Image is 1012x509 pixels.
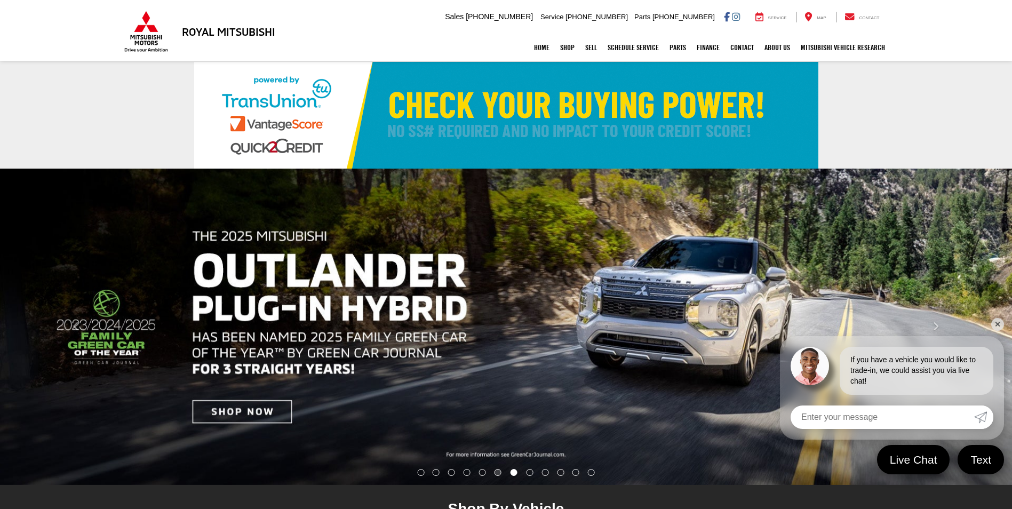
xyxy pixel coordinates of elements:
[725,34,759,61] a: Contact
[182,26,275,37] h3: Royal Mitsubishi
[795,34,890,61] a: Mitsubishi Vehicle Research
[732,12,740,21] a: Instagram: Click to visit our Instagram page
[433,469,440,476] li: Go to slide number 2.
[526,469,533,476] li: Go to slide number 8.
[122,11,170,52] img: Mitsubishi
[724,12,730,21] a: Facebook: Click to visit our Facebook page
[634,13,650,21] span: Parts
[791,405,974,429] input: Enter your message
[580,34,602,61] a: Sell
[791,347,829,385] img: Agent profile photo
[759,34,795,61] a: About Us
[974,405,993,429] a: Submit
[464,469,471,476] li: Go to slide number 4.
[965,452,997,467] span: Text
[495,469,501,476] li: Go to slide number 6.
[884,452,943,467] span: Live Chat
[747,12,795,22] a: Service
[541,469,548,476] li: Go to slide number 9.
[796,12,834,22] a: Map
[859,15,879,20] span: Contact
[877,445,950,474] a: Live Chat
[565,13,628,21] span: [PHONE_NUMBER]
[602,34,664,61] a: Schedule Service: Opens in a new tab
[448,469,455,476] li: Go to slide number 3.
[588,469,595,476] li: Go to slide number 12.
[479,469,486,476] li: Go to slide number 5.
[691,34,725,61] a: Finance
[417,469,424,476] li: Go to slide number 1.
[840,347,993,395] div: If you have a vehicle you would like to trade-in, we could assist you via live chat!
[555,34,580,61] a: Shop
[557,469,564,476] li: Go to slide number 10.
[466,12,533,21] span: [PHONE_NUMBER]
[572,469,579,476] li: Go to slide number 11.
[860,190,1012,464] button: Click to view next picture.
[194,62,818,169] img: Check Your Buying Power
[445,12,464,21] span: Sales
[540,13,563,21] span: Service
[768,15,787,20] span: Service
[958,445,1004,474] a: Text
[510,469,517,476] li: Go to slide number 7.
[817,15,826,20] span: Map
[652,13,715,21] span: [PHONE_NUMBER]
[529,34,555,61] a: Home
[664,34,691,61] a: Parts: Opens in a new tab
[836,12,888,22] a: Contact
